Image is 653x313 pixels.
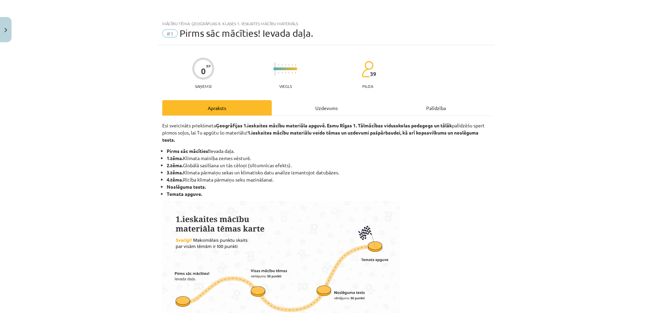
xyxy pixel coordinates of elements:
li: Rīcība klimata pārmaiņu seku mazināšanai. [167,176,491,183]
img: icon-short-line-57e1e144782c952c97e751825c79c345078a6d821885a25fce030b3d8c18986b.svg [292,72,292,74]
span: #1 [162,29,178,37]
div: Apraksts [162,100,272,115]
div: Uzdevums [272,100,381,115]
b: 3.tēma. [167,169,183,175]
li: Klimata pārmaiņu sekas un klimatisko datu analīze izmantojot datubāzes. [167,169,491,176]
img: icon-short-line-57e1e144782c952c97e751825c79c345078a6d821885a25fce030b3d8c18986b.svg [288,64,289,66]
img: students-c634bb4e5e11cddfef0936a35e636f08e4e9abd3cc4e673bd6f9a4125e45ecb1.svg [362,61,373,78]
span: 39 [370,71,376,77]
img: icon-short-line-57e1e144782c952c97e751825c79c345078a6d821885a25fce030b3d8c18986b.svg [278,72,279,74]
div: Palīdzība [381,100,491,115]
b: Temata apguve. [167,191,202,197]
b: Noslēguma tests. [167,184,206,190]
b: 2.tēma. [167,162,183,168]
img: icon-short-line-57e1e144782c952c97e751825c79c345078a6d821885a25fce030b3d8c18986b.svg [278,64,279,66]
div: 0 [201,66,206,76]
b: 4.tēma. [167,176,183,183]
li: Globālā sasilšana un tās cēloņi (siltumnīcas efekts). [167,162,491,169]
li: Ievada daļa. [167,147,491,155]
img: icon-short-line-57e1e144782c952c97e751825c79c345078a6d821885a25fce030b3d8c18986b.svg [295,72,296,74]
p: Saņemsi [192,84,214,89]
img: icon-short-line-57e1e144782c952c97e751825c79c345078a6d821885a25fce030b3d8c18986b.svg [292,64,292,66]
p: pilda [362,84,373,89]
p: Viegls [279,84,292,89]
b: 1.tēma. [167,155,183,161]
b: Pirms sāc mācīties! [167,148,210,154]
p: Esi sveicināts priekšmeta palīdzēšu spert pirmos soļus, lai Tu apgūtu šo materiālu! [162,122,491,143]
img: icon-short-line-57e1e144782c952c97e751825c79c345078a6d821885a25fce030b3d8c18986b.svg [285,64,286,66]
strong: Ģeogrāfijas 1.ieskaites mācību materiāla apguvē. Esmu Rīgas 1. Tālmācības vidusskolas pedagogs un... [216,122,452,128]
span: XP [206,64,211,68]
img: icon-short-line-57e1e144782c952c97e751825c79c345078a6d821885a25fce030b3d8c18986b.svg [285,72,286,74]
li: Klimata mainība zemes vēsturē. [167,155,491,162]
strong: 1.ieskaites mācību materiālu veido tēmas un uzdevumi pašpārbaudei, kā arī kopsavilkums un noslēgu... [162,129,479,143]
img: icon-long-line-d9ea69661e0d244f92f715978eff75569469978d946b2353a9bb055b3ed8787d.svg [275,62,275,76]
img: icon-close-lesson-0947bae3869378f0d4975bcd49f059093ad1ed9edebbc8119c70593378902aed.svg [4,28,7,32]
span: Pirms sāc mācīties! Ievada daļa. [180,28,313,39]
img: icon-short-line-57e1e144782c952c97e751825c79c345078a6d821885a25fce030b3d8c18986b.svg [295,64,296,66]
div: Mācību tēma: Ģeogrāfijas 8. klases 1. ieskaites mācību materiāls [162,21,491,26]
img: icon-short-line-57e1e144782c952c97e751825c79c345078a6d821885a25fce030b3d8c18986b.svg [288,72,289,74]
